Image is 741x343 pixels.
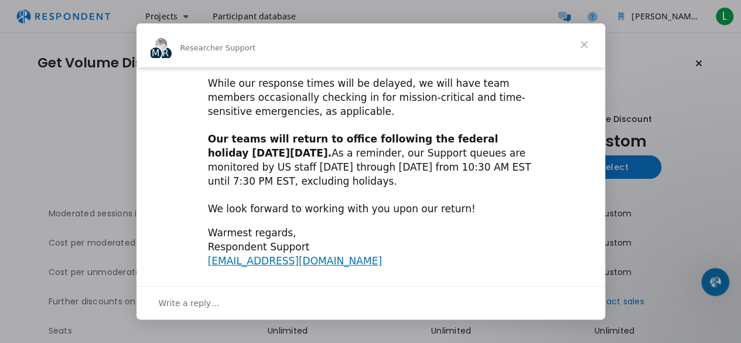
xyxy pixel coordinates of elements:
div: R [159,46,173,60]
a: [EMAIL_ADDRESS][DOMAIN_NAME] [208,255,382,267]
div: Warmest regards, Respondent Support [208,226,534,268]
div: Open conversation and reply [136,286,605,320]
b: Our teams will return to office following the federal holiday [DATE][DATE]. [208,133,498,159]
span: Close [563,23,605,66]
span: Write a reply… [159,296,220,311]
div: M [149,46,163,60]
span: Researcher Support [180,43,256,52]
img: Justin avatar [154,37,168,51]
div: Researcher & Partner Community, ​ Please note that our US offices will be on in observance of the... [208,7,534,216]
